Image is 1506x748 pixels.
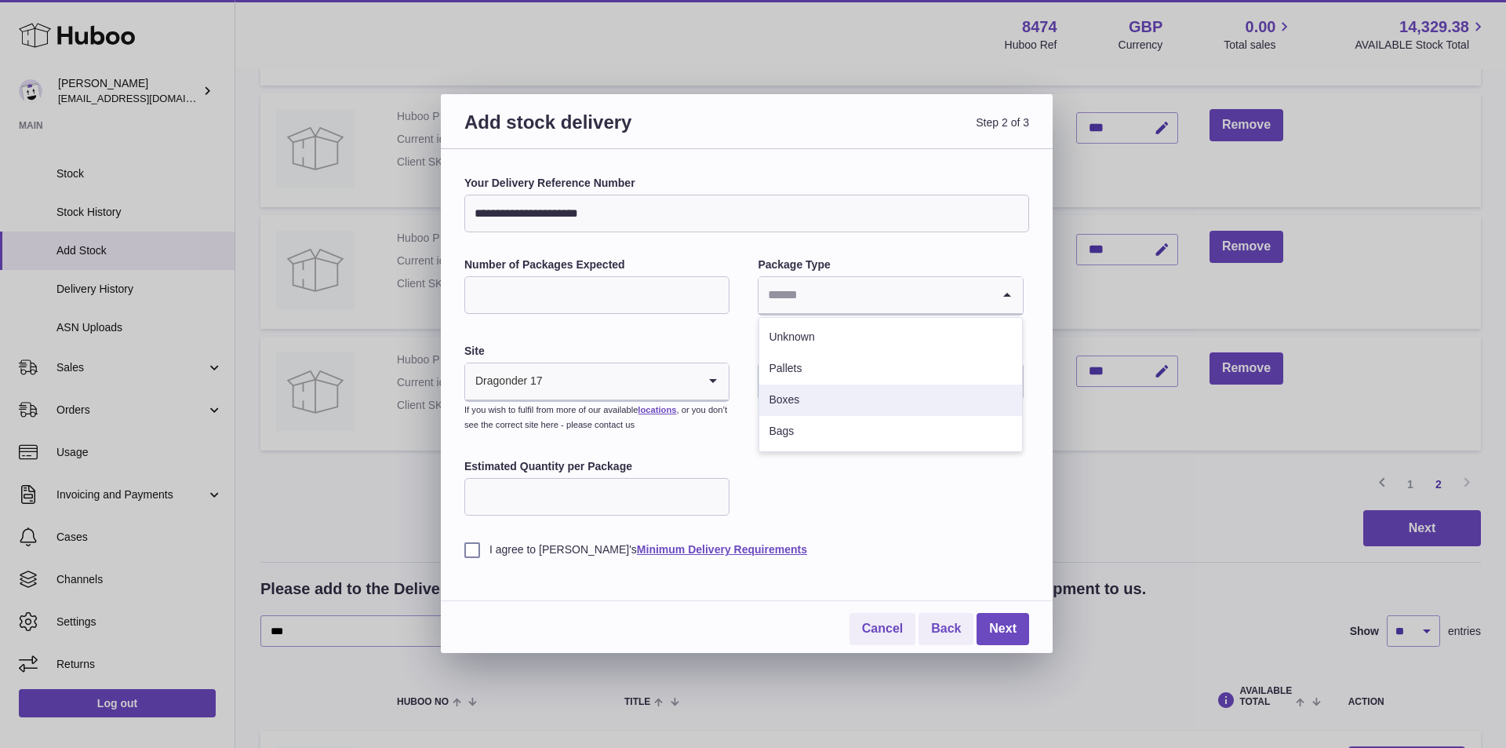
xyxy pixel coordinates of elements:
a: locations [638,405,676,414]
label: Number of Packages Expected [464,257,729,272]
label: Your Delivery Reference Number [464,176,1029,191]
a: Cancel [849,613,915,645]
a: Minimum Delivery Requirements [637,543,807,556]
a: Next [977,613,1029,645]
div: Search for option [465,363,729,401]
input: Search for option [544,363,698,400]
div: Search for option [758,277,1022,315]
input: Search for option [758,277,991,313]
span: Step 2 of 3 [747,110,1029,153]
label: Expected Delivery Date [758,344,1023,359]
label: Package Type [758,257,1023,272]
li: Unknown [759,322,1021,353]
h3: Add stock delivery [464,110,747,153]
span: Dragonder 17 [465,363,544,400]
a: Back [919,613,973,645]
label: Estimated Quantity per Package [464,459,729,474]
li: Boxes [759,385,1021,416]
label: Site [464,344,729,359]
li: Bags [759,416,1021,447]
small: If you wish to fulfil from more of our available , or you don’t see the correct site here - pleas... [464,405,727,429]
li: Pallets [759,353,1021,385]
label: I agree to [PERSON_NAME]'s [464,542,1029,557]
